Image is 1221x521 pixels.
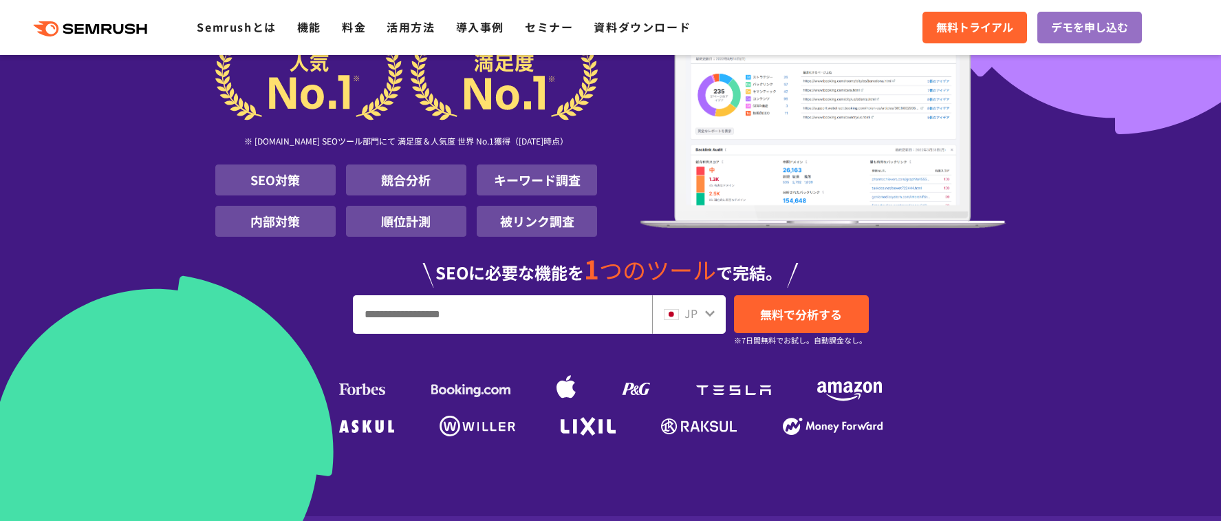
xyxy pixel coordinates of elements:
div: ※ [DOMAIN_NAME] SEOツール部門にて 満足度＆人気度 世界 No.1獲得（[DATE]時点） [215,120,598,164]
a: セミナー [525,19,573,35]
span: 無料トライアル [936,19,1013,36]
li: SEO対策 [215,164,336,195]
a: 資料ダウンロード [594,19,691,35]
div: SEOに必要な機能を [215,242,1006,288]
input: URL、キーワードを入力してください [354,296,651,333]
li: 順位計測 [346,206,466,237]
span: JP [684,305,698,321]
a: 活用方法 [387,19,435,35]
a: 料金 [342,19,366,35]
span: 1 [584,250,599,287]
span: デモを申し込む [1051,19,1128,36]
a: デモを申し込む [1037,12,1142,43]
span: で完結。 [716,260,782,284]
a: 無料トライアル [922,12,1027,43]
a: 機能 [297,19,321,35]
span: 無料で分析する [760,306,842,323]
li: キーワード調査 [477,164,597,195]
a: Semrushとは [197,19,276,35]
a: 無料で分析する [734,295,869,333]
li: 競合分析 [346,164,466,195]
li: 被リンク調査 [477,206,597,237]
a: 導入事例 [456,19,504,35]
span: つのツール [599,253,716,286]
li: 内部対策 [215,206,336,237]
small: ※7日間無料でお試し。自動課金なし。 [734,334,867,347]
